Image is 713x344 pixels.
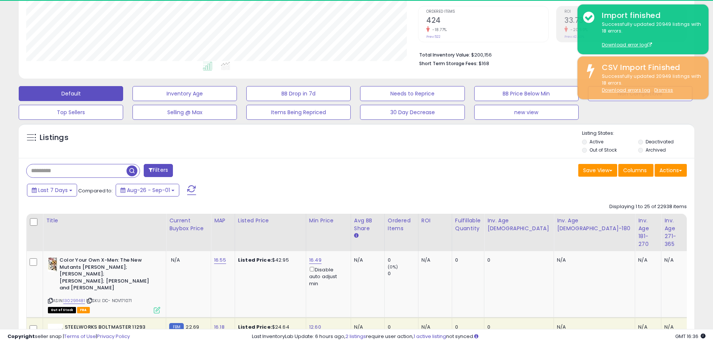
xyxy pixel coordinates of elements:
[426,16,548,26] h2: 424
[664,217,684,248] div: Inv. Age 271-365
[564,34,584,39] small: Prev: 42.43%
[602,87,650,93] a: Download errors log
[60,257,150,293] b: Color Your Own X-Men: The New Mutants [PERSON_NAME]; [PERSON_NAME]; [PERSON_NAME]; [PERSON_NAME] ...
[426,10,548,14] span: Ordered Items
[646,147,666,153] label: Archived
[246,86,351,101] button: BB Drop in 7d
[578,164,617,177] button: Save View
[388,270,418,277] div: 0
[48,307,76,313] span: All listings that are currently out of stock and unavailable for purchase on Amazon
[238,217,303,225] div: Listed Price
[419,60,478,67] b: Short Term Storage Fees:
[487,257,548,264] div: 0
[246,105,351,120] button: Items Being Repriced
[623,167,647,174] span: Columns
[474,105,579,120] button: new view
[46,217,163,225] div: Title
[596,10,703,21] div: Import finished
[132,86,237,101] button: Inventory Age
[7,333,35,340] strong: Copyright
[414,333,446,340] a: 1 active listing
[638,257,655,264] div: N/A
[646,138,674,145] label: Deactivated
[309,256,322,264] a: 16.49
[596,21,703,49] div: Successfully updated 20949 listings with 18 errors.
[63,298,85,304] a: 1302911481
[360,105,464,120] button: 30 Day Decrease
[388,217,415,232] div: Ordered Items
[596,62,703,73] div: CSV Import Finished
[455,257,478,264] div: 0
[479,60,489,67] span: $168
[309,217,348,225] div: Min Price
[354,232,359,239] small: Avg BB Share.
[655,164,687,177] button: Actions
[557,217,632,232] div: Inv. Age [DEMOGRAPHIC_DATA]-180
[354,257,379,264] div: N/A
[419,52,470,58] b: Total Inventory Value:
[564,16,686,26] h2: 33.73%
[568,27,588,33] small: -20.50%
[48,257,58,272] img: 517YYklZVaL._SL40_.jpg
[455,217,481,232] div: Fulfillable Quantity
[252,333,706,340] div: Last InventoryLab Update: 6 hours ago, require user action, not synced.
[589,147,617,153] label: Out of Stock
[487,217,551,232] div: Inv. Age [DEMOGRAPHIC_DATA]
[589,138,603,145] label: Active
[654,87,673,93] u: Dismiss
[19,86,123,101] button: Default
[214,256,226,264] a: 16.55
[169,217,208,232] div: Current Buybox Price
[116,184,179,197] button: Aug-26 - Sep-01
[214,217,232,225] div: MAP
[19,105,123,120] button: Top Sellers
[426,34,441,39] small: Prev: 522
[430,27,447,33] small: -18.77%
[77,307,90,313] span: FBA
[474,86,579,101] button: BB Price Below Min
[238,257,300,264] div: $42.95
[638,217,658,248] div: Inv. Age 181-270
[609,203,687,210] div: Displaying 1 to 25 of 22938 items
[345,333,366,340] a: 2 listings
[360,86,464,101] button: Needs to Reprice
[664,257,682,264] div: N/A
[78,187,113,194] span: Compared to:
[48,257,160,312] div: ASIN:
[38,186,68,194] span: Last 7 Days
[602,42,652,48] a: Download error log
[388,264,398,270] small: (0%)
[97,333,130,340] a: Privacy Policy
[27,184,77,197] button: Last 7 Days
[419,50,681,59] li: $200,156
[86,298,132,304] span: | SKU: DC- NOV171071
[564,10,686,14] span: ROI
[618,164,653,177] button: Columns
[238,256,272,264] b: Listed Price:
[64,333,96,340] a: Terms of Use
[144,164,173,177] button: Filters
[596,73,703,94] div: Successfully updated 20949 listings with 18 errors.
[421,217,449,225] div: ROI
[127,186,170,194] span: Aug-26 - Sep-01
[7,333,130,340] div: seller snap | |
[40,133,68,143] h5: Listings
[582,130,694,137] p: Listing States:
[132,105,237,120] button: Selling @ Max
[354,217,381,232] div: Avg BB Share
[675,333,706,340] span: 2025-09-9 16:36 GMT
[421,257,446,264] div: N/A
[557,257,629,264] div: N/A
[171,256,180,264] span: N/A
[388,257,418,264] div: 0
[309,265,345,287] div: Disable auto adjust min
